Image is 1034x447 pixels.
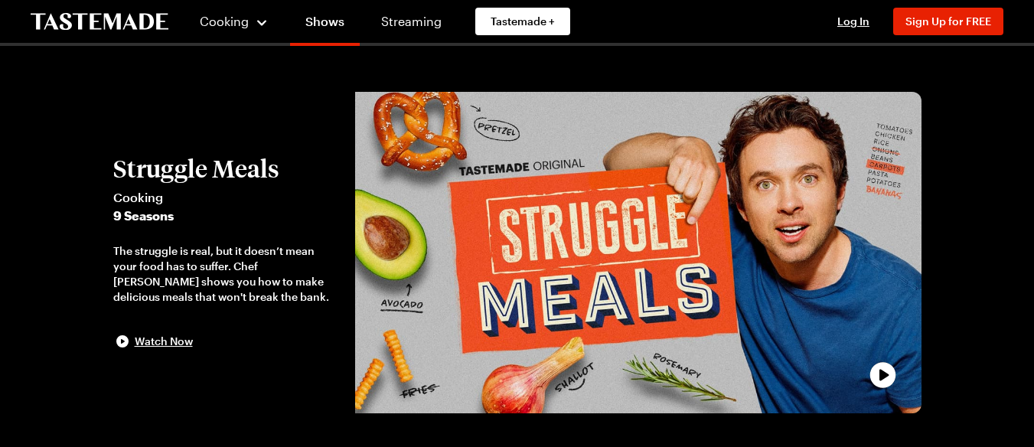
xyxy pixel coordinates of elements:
[491,14,555,29] span: Tastemade +
[823,14,884,29] button: Log In
[113,188,341,207] span: Cooking
[290,3,360,46] a: Shows
[135,334,193,349] span: Watch Now
[200,14,249,28] span: Cooking
[31,13,168,31] a: To Tastemade Home Page
[113,155,341,182] h2: Struggle Meals
[355,92,921,413] img: Struggle Meals
[113,243,341,305] div: The struggle is real, but it doesn’t mean your food has to suffer. Chef [PERSON_NAME] shows you h...
[355,92,921,413] button: play trailer
[113,155,341,351] button: Struggle MealsCooking9 SeasonsThe struggle is real, but it doesn’t mean your food has to suffer. ...
[893,8,1003,35] button: Sign Up for FREE
[475,8,570,35] a: Tastemade +
[905,15,991,28] span: Sign Up for FREE
[113,207,341,225] span: 9 Seasons
[199,3,269,40] button: Cooking
[837,15,869,28] span: Log In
